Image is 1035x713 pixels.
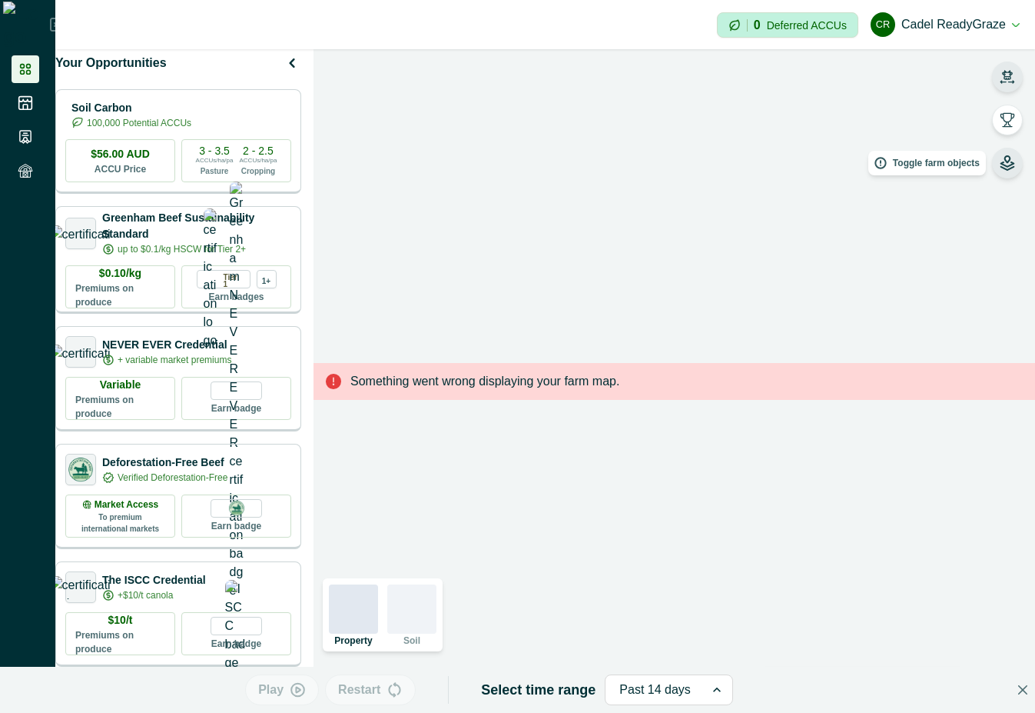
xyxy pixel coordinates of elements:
[75,393,165,421] p: Premiums on produce
[204,208,217,350] img: certification logo
[95,498,159,511] p: Market Access
[211,400,261,415] p: Earn badge
[91,146,150,162] p: $56.00 AUD
[754,19,761,32] p: 0
[481,680,595,701] p: Select time range
[118,471,227,485] p: Verified Deforestation-Free
[338,681,380,699] p: Restart
[95,162,146,176] p: ACCU Price
[225,580,248,672] img: ISCC badge
[211,635,261,651] p: Earn badge
[243,145,274,156] p: 2 - 2.5
[102,455,227,471] p: Deforestation-Free Beef
[313,363,1035,400] div: Something went wrong displaying your farm map.
[55,54,167,72] p: Your Opportunities
[75,511,165,535] p: To premium international markets
[199,145,230,156] p: 3 - 3.5
[71,100,191,116] p: Soil Carbon
[230,182,244,600] img: Greenham NEVER EVER certification badge
[87,116,191,130] p: 100,000 Potential ACCUs
[102,210,291,242] p: Greenham Beef Sustainability Standard
[118,353,231,367] p: + variable market premiums
[767,19,847,31] p: Deferred ACCUs
[118,242,246,256] p: up to $0.1/kg HSCW for Tier 2+
[66,455,95,485] img: certification logo
[227,499,246,518] img: DFB badge
[240,156,277,165] p: ACCUs/ha/pa
[75,628,165,656] p: Premiums on produce
[224,271,244,288] p: Tier 1
[50,576,112,599] img: certification logo
[871,6,1020,43] button: Cadel ReadyGrazeCadel ReadyGraze
[196,156,234,165] p: ACCUs/ha/pa
[258,681,284,699] p: Play
[241,165,275,177] p: Cropping
[3,2,50,48] img: Logo
[50,225,112,241] img: certification logo
[262,275,270,285] p: 1+
[325,675,416,705] button: Restart
[1010,678,1035,702] button: Close
[403,636,420,645] p: Soil
[102,337,231,353] p: NEVER EVER Credential
[334,636,372,645] p: Property
[211,518,261,533] p: Earn badge
[257,270,277,288] div: more credentials avaialble
[201,165,229,177] p: Pasture
[118,588,173,602] p: +$10/t canola
[99,265,141,282] p: $0.10/kg
[102,572,206,588] p: The ISCC Credential
[245,675,319,705] button: Play
[75,282,165,309] p: Premiums on produce
[108,612,133,628] p: $10/t
[100,377,141,393] p: Variable
[208,288,264,304] p: Earn badges
[50,345,112,360] img: certification logo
